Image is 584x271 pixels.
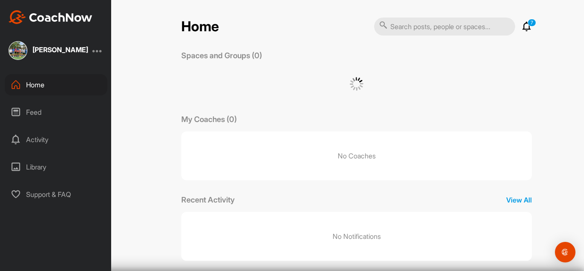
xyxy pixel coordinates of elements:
[506,195,532,205] p: View All
[181,131,532,180] p: No Coaches
[5,156,107,178] div: Library
[5,74,107,95] div: Home
[555,242,575,262] div: Open Intercom Messenger
[9,41,27,60] img: square_ef1deef8b9af3a451a0c9a753e00975c.jpg
[181,50,262,61] p: Spaces and Groups (0)
[181,113,237,125] p: My Coaches (0)
[374,18,515,36] input: Search posts, people or spaces...
[333,231,381,241] p: No Notifications
[350,77,363,91] img: G6gVgL6ErOh57ABN0eRmCEwV0I4iEi4d8EwaPGI0tHgoAbU4EAHFLEQAh+QQFCgALACwIAA4AGAASAAAEbHDJSesaOCdk+8xg...
[181,18,219,35] h2: Home
[528,19,536,27] p: 7
[9,10,92,24] img: CoachNow
[5,129,107,150] div: Activity
[5,184,107,205] div: Support & FAQ
[181,194,235,205] p: Recent Activity
[32,46,88,53] div: [PERSON_NAME]
[5,101,107,123] div: Feed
